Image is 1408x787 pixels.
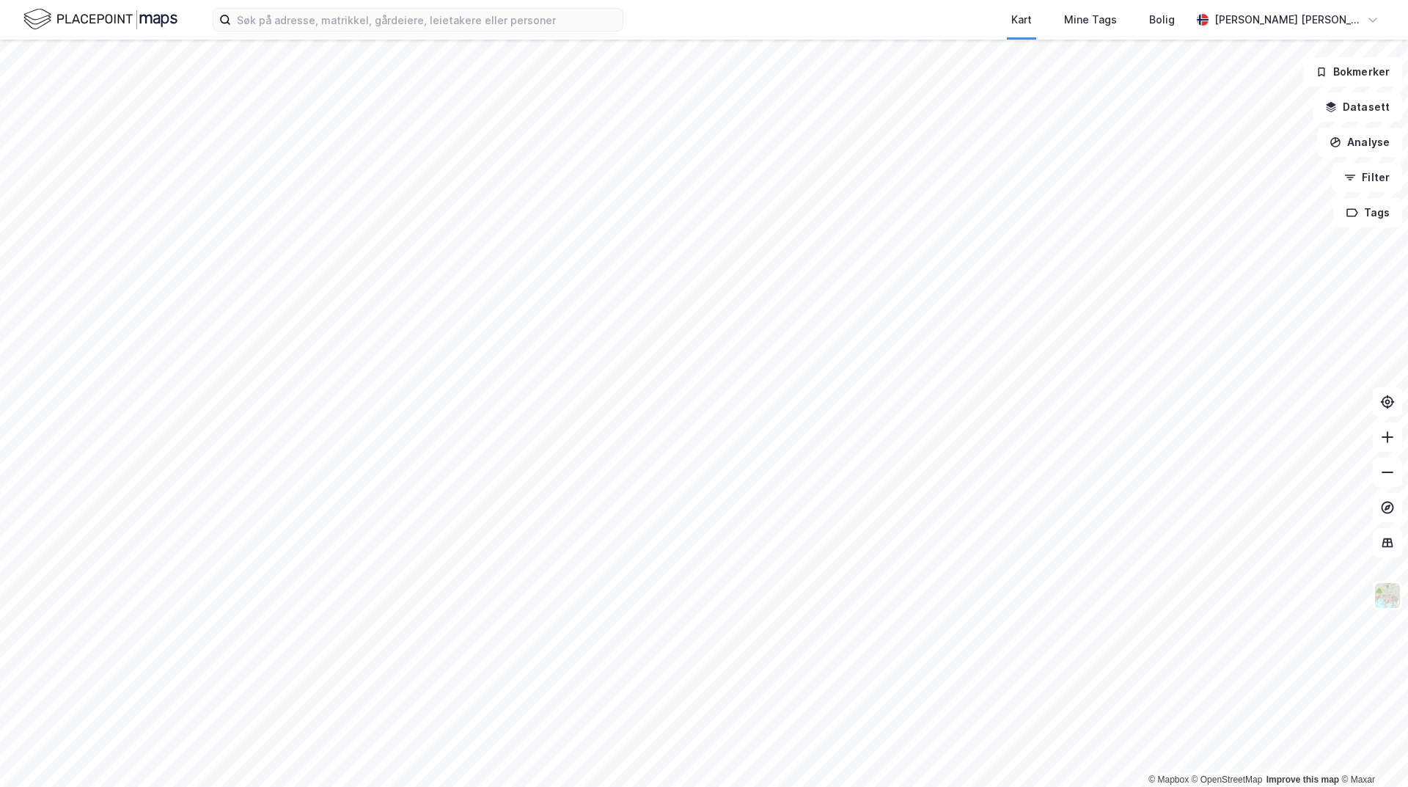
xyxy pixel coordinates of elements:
div: Bolig [1149,11,1175,29]
input: Søk på adresse, matrikkel, gårdeiere, leietakere eller personer [231,9,623,31]
div: Kart [1011,11,1032,29]
button: Bokmerker [1303,57,1402,87]
a: Improve this map [1266,775,1339,785]
div: Kontrollprogram for chat [1335,717,1408,787]
button: Tags [1334,198,1402,227]
a: OpenStreetMap [1192,775,1263,785]
img: Z [1374,582,1401,610]
img: logo.f888ab2527a4732fd821a326f86c7f29.svg [23,7,177,32]
button: Filter [1332,163,1402,192]
div: Mine Tags [1064,11,1117,29]
iframe: Chat Widget [1335,717,1408,787]
button: Datasett [1313,92,1402,122]
a: Mapbox [1148,775,1189,785]
button: Analyse [1317,128,1402,157]
div: [PERSON_NAME] [PERSON_NAME] [1214,11,1361,29]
